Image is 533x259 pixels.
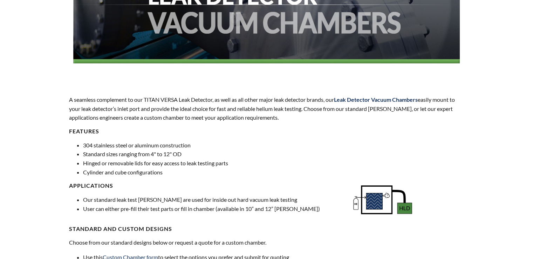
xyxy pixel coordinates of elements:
li: Cylinder and cube configurations [83,168,464,177]
strong: Leak Detector Vacuum Chambers [334,96,418,103]
li: User can either pre-fill their test parts or fill in chamber (available in 10” and 12” [PERSON_NA... [83,204,346,213]
p: Choose from our standard designs below or request a quote for a custom chamber. [69,238,464,247]
li: 304 stainless steel or aluminum construction [83,141,464,150]
p: A seamless complement to our TITAN VERSA Leak Detector, as well as all other major leak detector ... [69,95,464,122]
h4: Applications [69,182,346,190]
li: Standard sizes ranging from 4" to 12" OD [83,150,464,159]
li: Hinged or removable lids for easy access to leak testing parts [83,159,464,168]
h4: Features [69,128,464,135]
img: Methods_Graphics_Hard_Vacuum_Inside-out_-_CROPPED.jpg [351,182,415,217]
strong: STANDARD AND CUSTOM DESIGNS [69,225,172,232]
li: Our standard leak test [PERSON_NAME] are used for inside out hard vacuum leak testing [83,195,346,204]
